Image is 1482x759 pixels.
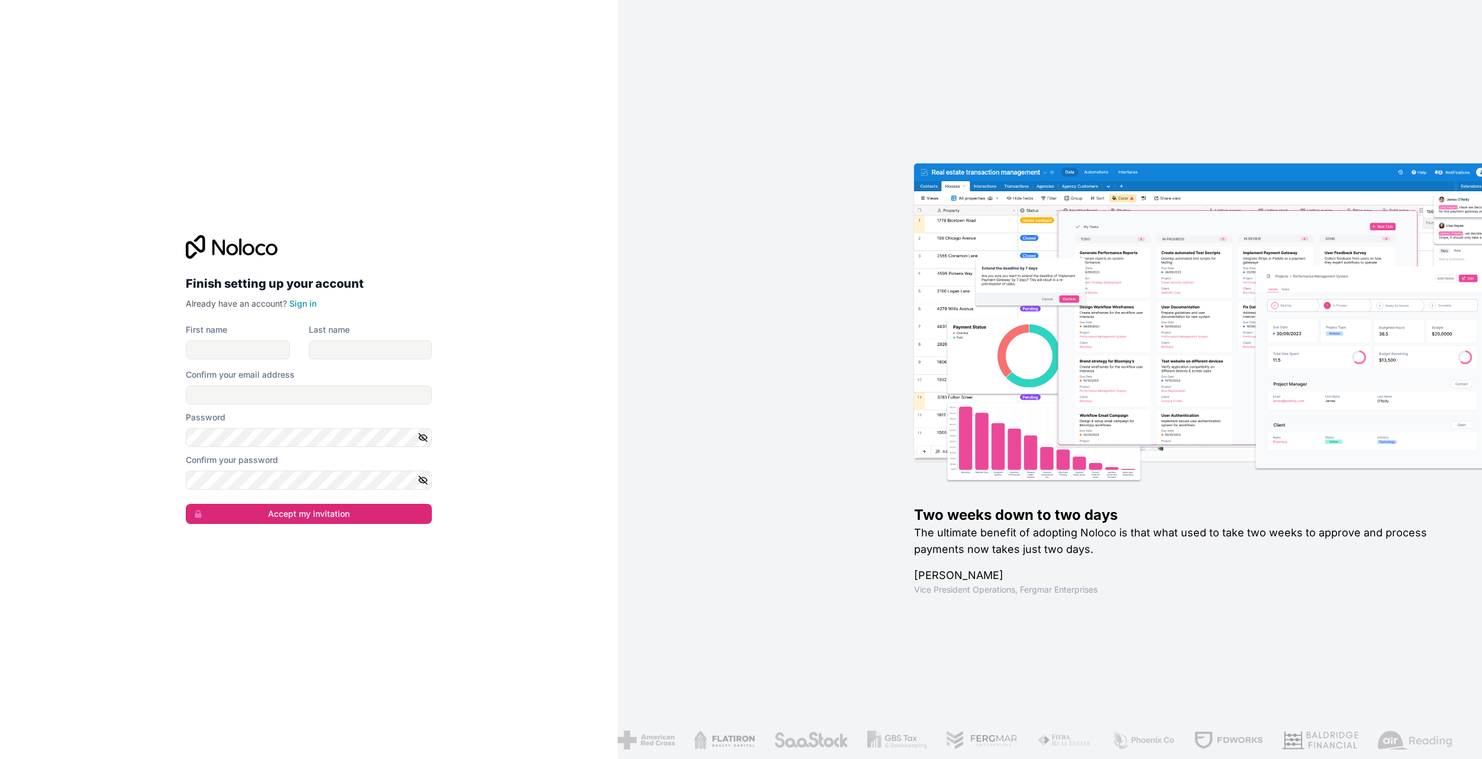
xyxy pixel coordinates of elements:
input: given-name [186,340,290,359]
img: /assets/fiera-fwj2N5v4.png [1037,731,1093,750]
h2: The ultimate benefit of adopting Noloco is that what used to take two weeks to approve and proces... [914,525,1444,558]
span: Already have an account? [186,298,287,308]
a: Sign in [289,298,317,308]
input: Confirm password [186,471,432,490]
h1: [PERSON_NAME] [914,567,1444,584]
label: First name [186,324,227,336]
input: Password [186,428,432,447]
img: /assets/fdworks-Bi04fVtw.png [1194,731,1263,750]
img: /assets/american-red-cross-BAupjrZR.png [617,731,674,750]
input: family-name [309,340,432,359]
h2: Finish setting up your account [186,273,432,294]
label: Confirm your password [186,454,278,466]
img: /assets/gbstax-C-GtDUiK.png [867,731,927,750]
h1: Vice President Operations , Fergmar Enterprises [914,584,1444,596]
button: Accept my invitation [186,504,432,524]
img: /assets/baldridge-DxmPIwAm.png [1282,731,1359,750]
label: Confirm your email address [186,369,295,381]
label: Password [186,411,225,423]
label: Last name [309,324,350,336]
h1: Two weeks down to two days [914,506,1444,525]
img: /assets/airreading-FwAmRzSr.png [1378,731,1452,750]
img: /assets/saastock-C6Zbiodz.png [774,731,848,750]
input: Email address [186,385,432,404]
img: /assets/phoenix-BREaitsQ.png [1111,731,1175,750]
img: /assets/fergmar-CudnrXN5.png [946,731,1018,750]
img: /assets/flatiron-C8eUkumj.png [693,731,755,750]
